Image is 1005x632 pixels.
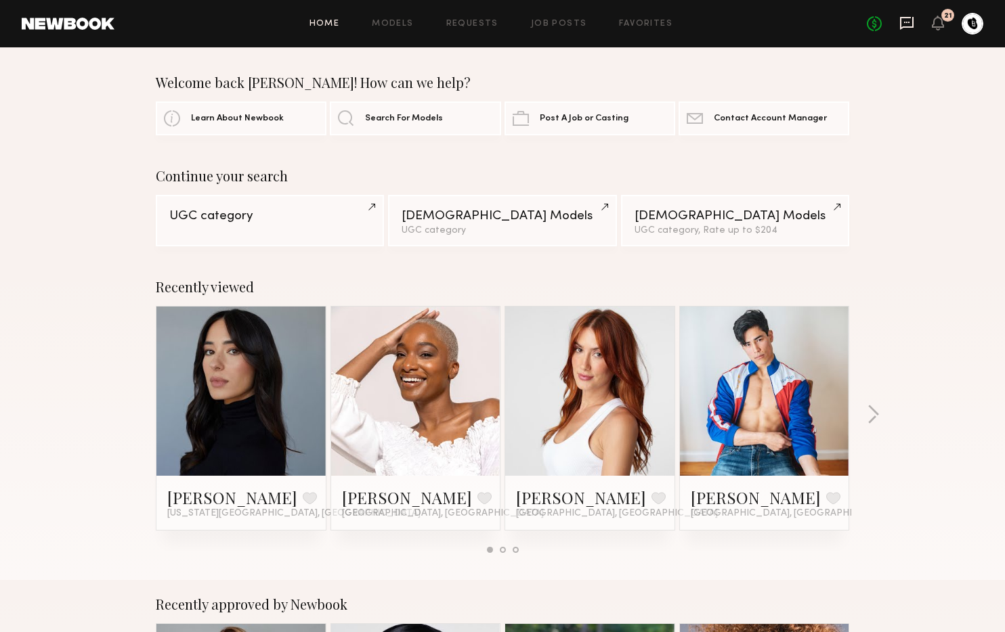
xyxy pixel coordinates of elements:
a: UGC category [156,195,384,246]
a: [PERSON_NAME] [342,487,472,508]
span: [GEOGRAPHIC_DATA], [GEOGRAPHIC_DATA] [691,508,893,519]
span: [GEOGRAPHIC_DATA], [GEOGRAPHIC_DATA] [342,508,544,519]
span: Post A Job or Casting [540,114,628,123]
div: [DEMOGRAPHIC_DATA] Models [402,210,603,223]
span: Learn About Newbook [191,114,284,123]
a: Home [309,20,340,28]
div: Recently approved by Newbook [156,596,849,612]
div: Welcome back [PERSON_NAME]! How can we help? [156,74,849,91]
a: Favorites [619,20,672,28]
a: [PERSON_NAME] [167,487,297,508]
a: Contact Account Manager [679,101,849,135]
div: Continue your search [156,168,849,184]
div: [DEMOGRAPHIC_DATA] Models [635,210,836,223]
span: [GEOGRAPHIC_DATA], [GEOGRAPHIC_DATA] [516,508,718,519]
div: Recently viewed [156,279,849,295]
div: UGC category [402,226,603,235]
a: Job Posts [531,20,587,28]
a: Post A Job or Casting [505,101,675,135]
a: Models [372,20,413,28]
a: [PERSON_NAME] [691,487,821,508]
a: Requests [446,20,498,28]
span: Contact Account Manager [714,114,827,123]
div: UGC category [169,210,370,223]
span: [US_STATE][GEOGRAPHIC_DATA], [GEOGRAPHIC_DATA] [167,508,421,519]
a: [DEMOGRAPHIC_DATA] ModelsUGC category, Rate up to $204 [621,195,849,246]
div: UGC category, Rate up to $204 [635,226,836,235]
a: [DEMOGRAPHIC_DATA] ModelsUGC category [388,195,616,246]
a: Search For Models [330,101,500,135]
div: 21 [944,12,952,20]
a: [PERSON_NAME] [516,487,646,508]
span: Search For Models [365,114,443,123]
a: Learn About Newbook [156,101,326,135]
